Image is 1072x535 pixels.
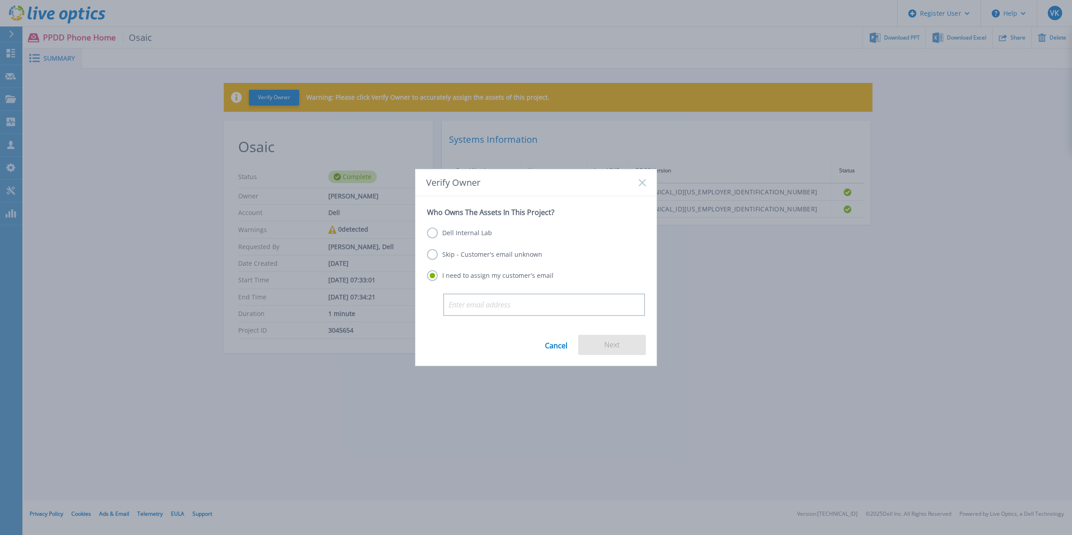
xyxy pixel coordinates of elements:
button: Next [578,335,646,355]
label: I need to assign my customer's email [427,270,553,281]
a: Cancel [545,335,567,355]
input: Enter email address [443,294,645,316]
label: Dell Internal Lab [427,228,492,238]
p: Who Owns The Assets In This Project? [427,208,645,217]
label: Skip - Customer's email unknown [427,249,542,260]
span: Verify Owner [426,177,480,188]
